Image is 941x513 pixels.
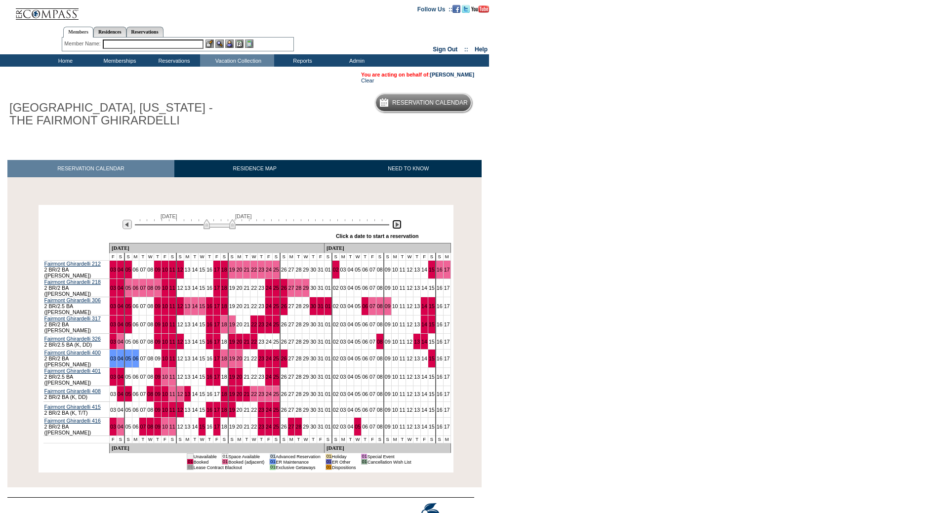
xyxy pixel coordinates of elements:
a: 21 [244,355,249,361]
td: Reports [274,54,328,67]
a: 16 [437,267,443,273]
a: 02 [333,303,339,309]
a: 10 [162,339,168,345]
a: 09 [155,303,161,309]
a: 06 [133,339,139,345]
a: 30 [310,285,316,291]
a: 13 [185,339,191,345]
a: 24 [266,321,272,327]
a: 03 [340,339,346,345]
a: 04 [118,285,123,291]
a: 10 [392,339,398,345]
a: 14 [192,267,198,273]
a: 17 [214,355,220,361]
a: 05 [355,303,361,309]
a: 16 [206,321,212,327]
a: 06 [133,267,139,273]
a: 29 [303,321,309,327]
a: 14 [421,267,427,273]
img: View [215,39,224,48]
a: 10 [392,303,398,309]
a: 26 [281,321,287,327]
a: 15 [429,339,435,345]
a: Residences [93,27,126,37]
a: 10 [162,303,168,309]
a: 05 [355,285,361,291]
a: 31 [318,355,324,361]
a: 05 [355,267,361,273]
a: 08 [147,355,153,361]
a: 21 [244,321,249,327]
a: 14 [192,303,198,309]
a: 08 [377,267,383,273]
a: 01 [325,321,331,327]
img: Become our fan on Facebook [452,5,460,13]
a: 16 [437,303,443,309]
a: 09 [385,303,391,309]
a: 29 [303,355,309,361]
a: 28 [295,267,301,273]
a: 09 [155,321,161,327]
a: 03 [110,285,116,291]
a: 30 [310,355,316,361]
a: 16 [437,321,443,327]
a: 11 [399,339,405,345]
a: 18 [221,303,227,309]
a: 29 [303,285,309,291]
a: 08 [377,303,383,309]
a: 08 [147,321,153,327]
a: 10 [392,321,398,327]
a: 26 [281,303,287,309]
a: 03 [340,285,346,291]
a: 24 [266,285,272,291]
a: 17 [214,267,220,273]
a: 20 [237,355,243,361]
img: Impersonate [225,39,234,48]
a: 03 [110,267,116,273]
a: 13 [185,321,191,327]
a: 12 [407,303,412,309]
a: 10 [392,285,398,291]
a: 03 [340,267,346,273]
a: 15 [199,303,205,309]
a: 09 [155,339,161,345]
a: Sign Out [433,46,457,53]
a: 12 [407,285,412,291]
a: Subscribe to our YouTube Channel [471,5,489,11]
td: Admin [328,54,383,67]
a: 09 [385,267,391,273]
a: 17 [444,303,450,309]
a: 08 [147,285,153,291]
a: 24 [266,339,272,345]
a: 24 [266,267,272,273]
td: Reservations [146,54,200,67]
img: Previous [123,220,132,229]
img: b_edit.gif [205,39,214,48]
a: 30 [310,303,316,309]
a: 16 [437,339,443,345]
a: 17 [444,339,450,345]
a: 14 [192,285,198,291]
a: 01 [325,355,331,361]
a: 02 [333,285,339,291]
a: 17 [444,285,450,291]
a: 27 [288,285,294,291]
a: Fairmont Ghirardelli 212 [44,261,101,267]
a: 21 [244,339,249,345]
a: Members [63,27,93,38]
a: 29 [303,339,309,345]
a: 01 [325,285,331,291]
a: 10 [162,355,168,361]
a: 02 [333,321,339,327]
a: 22 [251,285,257,291]
a: RESIDENCE MAP [174,160,335,177]
a: 25 [273,303,279,309]
a: 11 [169,285,175,291]
a: 11 [169,303,175,309]
a: 22 [251,339,257,345]
a: 08 [377,285,383,291]
a: 07 [140,303,146,309]
a: 13 [185,285,191,291]
a: Help [475,46,488,53]
a: 14 [421,285,427,291]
